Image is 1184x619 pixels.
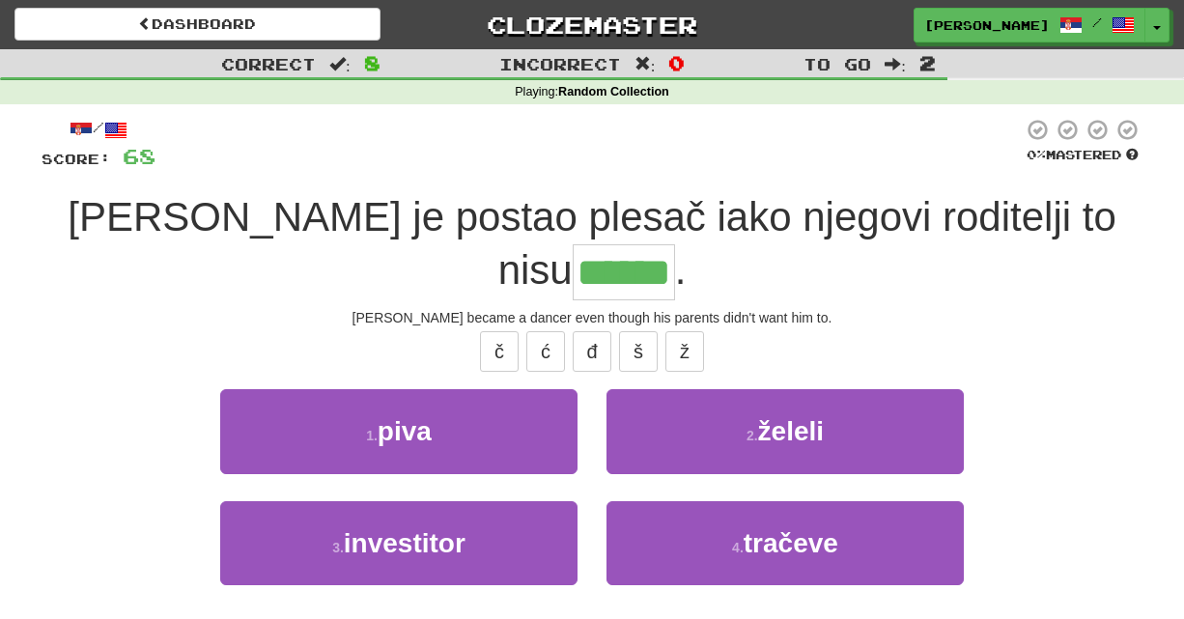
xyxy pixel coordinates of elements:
span: [PERSON_NAME] je postao plesač iako njegovi roditelji to nisu [68,194,1116,293]
span: . [675,247,687,293]
div: [PERSON_NAME] became a dancer even though his parents didn't want him to. [42,308,1142,327]
span: : [329,56,351,72]
button: š [619,331,658,372]
div: Mastered [1023,147,1142,164]
a: [PERSON_NAME] / [914,8,1145,42]
button: 4.tračeve [606,501,964,585]
button: ć [526,331,565,372]
span: To go [803,54,871,73]
button: č [480,331,519,372]
small: 1 . [366,428,378,443]
span: Incorrect [499,54,621,73]
span: Correct [221,54,316,73]
small: 3 . [332,540,344,555]
span: piva [378,416,432,446]
button: 3.investitor [220,501,578,585]
span: 2 [919,51,936,74]
span: 0 [668,51,685,74]
span: : [634,56,656,72]
button: đ [573,331,611,372]
small: 4 . [732,540,744,555]
button: ž [665,331,704,372]
span: [PERSON_NAME] [924,16,1050,34]
span: / [1092,15,1102,29]
small: 2 . [747,428,758,443]
span: tračeve [744,528,838,558]
span: 8 [364,51,381,74]
span: 0 % [1027,147,1046,162]
a: Clozemaster [409,8,775,42]
button: 2.želeli [606,389,964,473]
span: Score: [42,151,111,167]
span: 68 [123,144,155,168]
div: / [42,118,155,142]
span: investitor [344,528,465,558]
span: : [885,56,906,72]
a: Dashboard [14,8,381,41]
button: 1.piva [220,389,578,473]
strong: Random Collection [558,85,669,98]
span: želeli [758,416,824,446]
